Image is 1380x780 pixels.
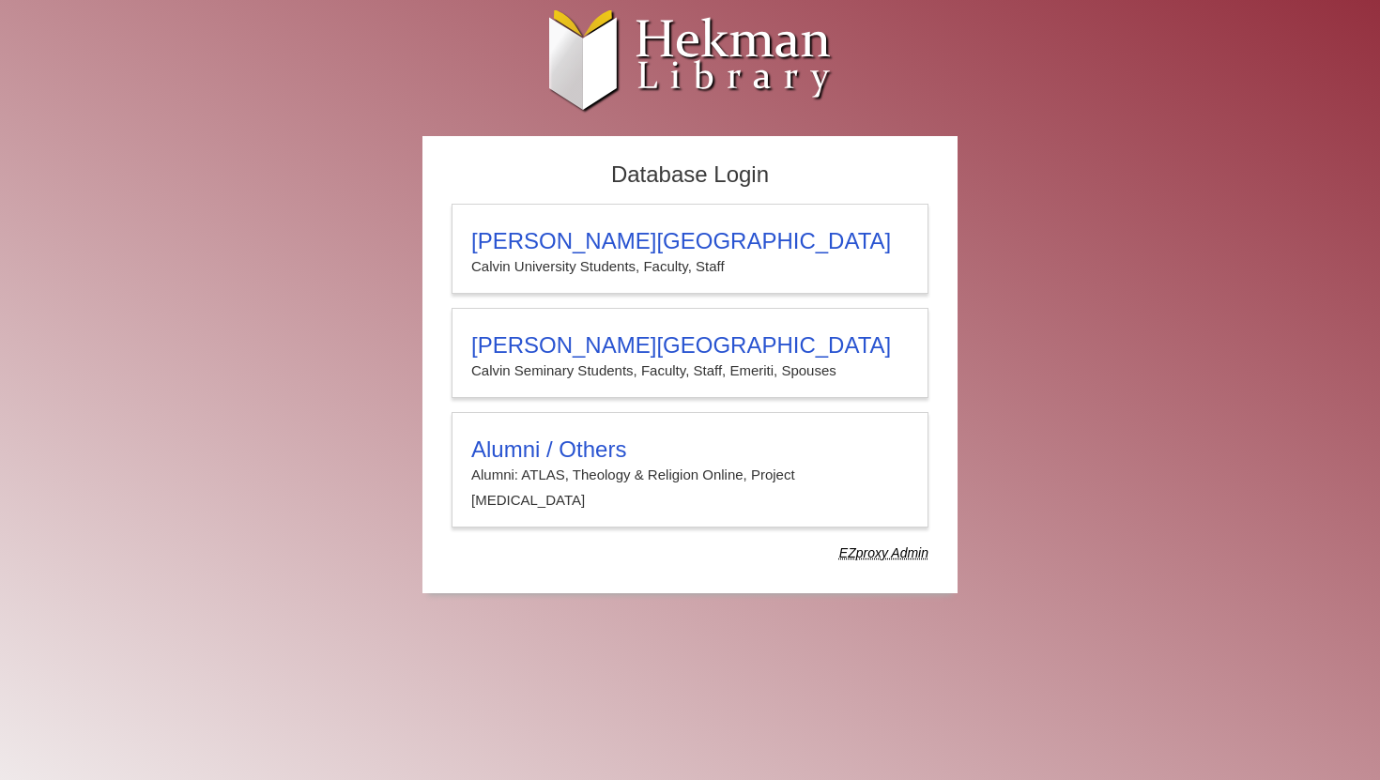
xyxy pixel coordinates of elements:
[839,545,928,560] dfn: Use Alumni login
[471,436,909,512] summary: Alumni / OthersAlumni: ATLAS, Theology & Religion Online, Project [MEDICAL_DATA]
[471,463,909,512] p: Alumni: ATLAS, Theology & Religion Online, Project [MEDICAL_DATA]
[452,204,928,294] a: [PERSON_NAME][GEOGRAPHIC_DATA]Calvin University Students, Faculty, Staff
[471,332,909,359] h3: [PERSON_NAME][GEOGRAPHIC_DATA]
[471,359,909,383] p: Calvin Seminary Students, Faculty, Staff, Emeriti, Spouses
[452,308,928,398] a: [PERSON_NAME][GEOGRAPHIC_DATA]Calvin Seminary Students, Faculty, Staff, Emeriti, Spouses
[442,156,938,194] h2: Database Login
[471,254,909,279] p: Calvin University Students, Faculty, Staff
[471,436,909,463] h3: Alumni / Others
[471,228,909,254] h3: [PERSON_NAME][GEOGRAPHIC_DATA]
